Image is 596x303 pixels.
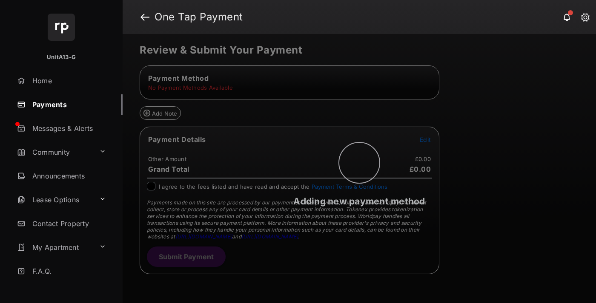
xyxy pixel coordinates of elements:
[14,94,123,115] a: Payments
[14,261,123,281] a: F.A.Q.
[14,142,96,162] a: Community
[293,196,425,207] span: Adding new payment method
[14,166,123,186] a: Announcements
[47,53,76,62] p: UnitA13-G
[14,118,123,139] a: Messages & Alerts
[48,14,75,41] img: svg+xml;base64,PHN2ZyB4bWxucz0iaHR0cDovL3d3dy53My5vcmcvMjAwMC9zdmciIHdpZHRoPSI2NCIgaGVpZ2h0PSI2NC...
[14,190,96,210] a: Lease Options
[14,71,123,91] a: Home
[155,12,243,22] strong: One Tap Payment
[14,237,96,258] a: My Apartment
[14,213,123,234] a: Contact Property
